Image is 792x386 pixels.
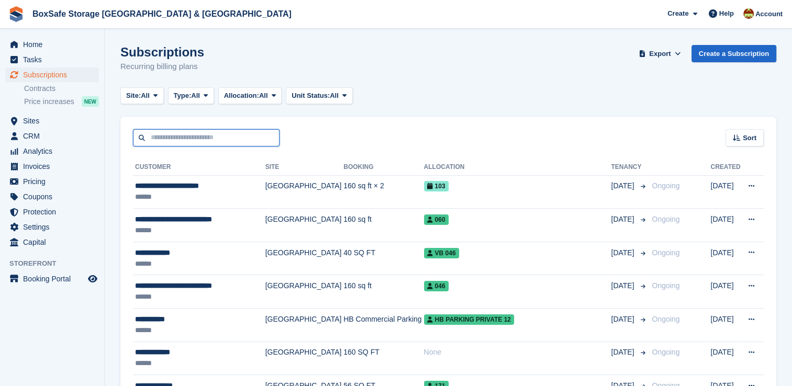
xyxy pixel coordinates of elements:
span: Unit Status: [292,90,330,101]
a: Price increases NEW [24,96,99,107]
td: [DATE] [710,309,741,342]
th: Site [265,159,344,176]
span: All [191,90,200,101]
a: menu [5,129,99,143]
a: menu [5,235,99,249]
th: Created [710,159,741,176]
span: Ongoing [652,248,679,257]
a: menu [5,159,99,174]
span: Storefront [9,258,104,269]
span: Ongoing [652,315,679,323]
td: HB Commercial Parking [343,309,423,342]
div: None [424,347,611,358]
span: Ongoing [652,181,679,190]
a: Create a Subscription [691,45,776,62]
th: Allocation [424,159,611,176]
div: NEW [82,96,99,107]
span: Tasks [23,52,86,67]
span: All [141,90,150,101]
a: menu [5,271,99,286]
button: Type: All [168,87,214,105]
span: VB 046 [424,248,459,258]
a: menu [5,205,99,219]
td: [GEOGRAPHIC_DATA] [265,242,344,275]
span: Site: [126,90,141,101]
th: Booking [343,159,423,176]
td: [GEOGRAPHIC_DATA] [265,309,344,342]
a: menu [5,37,99,52]
span: Sort [743,133,756,143]
a: menu [5,144,99,158]
span: Price increases [24,97,74,107]
td: [GEOGRAPHIC_DATA] [265,275,344,309]
span: Analytics [23,144,86,158]
td: 40 SQ FT [343,242,423,275]
img: stora-icon-8386f47178a22dfd0bd8f6a31ec36ba5ce8667c1dd55bd0f319d3a0aa187defe.svg [8,6,24,22]
a: menu [5,67,99,82]
td: [DATE] [710,175,741,209]
span: All [259,90,268,101]
span: Coupons [23,189,86,204]
span: Export [649,49,671,59]
span: 103 [424,181,449,191]
button: Site: All [120,87,164,105]
span: Settings [23,220,86,234]
span: Ongoing [652,215,679,223]
span: Invoices [23,159,86,174]
span: Account [755,9,783,19]
span: Capital [23,235,86,249]
span: Type: [174,90,192,101]
span: Ongoing [652,348,679,356]
span: [DATE] [611,247,636,258]
td: 160 SQ FT [343,342,423,375]
td: [DATE] [710,242,741,275]
span: Home [23,37,86,52]
a: menu [5,113,99,128]
span: 060 [424,214,449,225]
td: 160 sq ft [343,275,423,309]
a: menu [5,189,99,204]
td: [GEOGRAPHIC_DATA] [265,209,344,242]
a: BoxSafe Storage [GEOGRAPHIC_DATA] & [GEOGRAPHIC_DATA] [28,5,296,22]
span: [DATE] [611,280,636,291]
td: [DATE] [710,275,741,309]
td: [GEOGRAPHIC_DATA] [265,342,344,375]
span: Booking Portal [23,271,86,286]
a: Contracts [24,84,99,94]
a: menu [5,52,99,67]
a: menu [5,220,99,234]
span: Sites [23,113,86,128]
span: Pricing [23,174,86,189]
td: 160 sq ft [343,209,423,242]
span: Protection [23,205,86,219]
a: Preview store [86,273,99,285]
button: Allocation: All [218,87,282,105]
button: Export [637,45,683,62]
span: All [330,90,339,101]
span: HB Parking Private 12 [424,314,514,325]
span: CRM [23,129,86,143]
span: [DATE] [611,214,636,225]
button: Unit Status: All [286,87,352,105]
span: 046 [424,281,449,291]
p: Recurring billing plans [120,61,204,73]
span: Help [719,8,734,19]
td: [DATE] [710,342,741,375]
span: Create [667,8,688,19]
a: menu [5,174,99,189]
h1: Subscriptions [120,45,204,59]
span: Ongoing [652,281,679,290]
th: Customer [133,159,265,176]
span: [DATE] [611,180,636,191]
td: 160 sq ft × 2 [343,175,423,209]
span: [DATE] [611,347,636,358]
img: Kim [743,8,754,19]
th: Tenancy [611,159,648,176]
td: [GEOGRAPHIC_DATA] [265,175,344,209]
span: Subscriptions [23,67,86,82]
span: [DATE] [611,314,636,325]
td: [DATE] [710,209,741,242]
span: Allocation: [224,90,259,101]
